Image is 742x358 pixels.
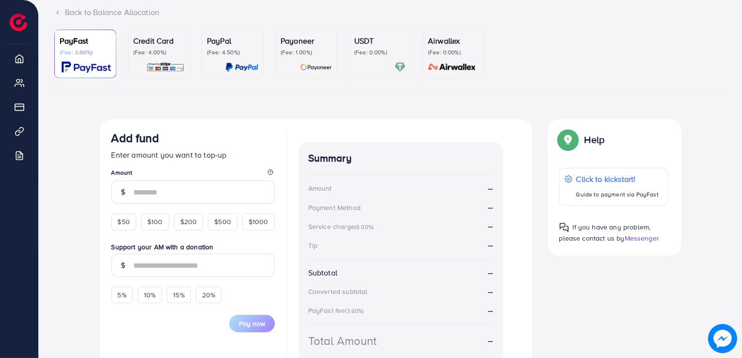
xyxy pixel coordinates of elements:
[576,173,659,185] p: Click to kickstart!
[488,221,493,231] strong: --
[207,35,258,47] p: PayPal
[202,290,215,300] span: 20%
[488,286,493,297] strong: --
[249,217,268,227] span: $1000
[111,149,275,161] p: Enter amount you want to top-up
[488,202,493,213] strong: --
[488,305,493,316] strong: --
[425,62,479,73] img: card
[281,49,332,56] p: (Fee: 1.00%)
[225,62,258,73] img: card
[308,222,377,231] div: Service charge
[118,217,130,227] span: $50
[488,240,493,250] strong: --
[354,35,406,47] p: USDT
[118,290,126,300] span: 5%
[133,49,185,56] p: (Fee: 4.00%)
[355,223,374,231] small: (6.00%)
[428,35,479,47] p: Airwallex
[354,49,406,56] p: (Fee: 0.00%)
[308,152,493,164] h4: Summary
[625,233,659,243] span: Messenger
[488,267,493,278] strong: --
[173,290,184,300] span: 15%
[308,267,337,278] div: Subtotal
[10,14,27,31] img: logo
[308,287,368,296] div: Converted subtotal
[229,315,275,332] button: Pay now
[559,131,577,148] img: Popup guide
[147,217,163,227] span: $100
[144,290,156,300] span: 10%
[60,49,111,56] p: (Fee: 3.60%)
[395,62,406,73] img: card
[308,203,361,212] div: Payment Method
[559,223,569,232] img: Popup guide
[214,217,231,227] span: $500
[308,183,332,193] div: Amount
[60,35,111,47] p: PayFast
[308,332,377,349] div: Total Amount
[488,335,493,346] strong: --
[559,222,651,243] span: If you have any problem, please contact us by
[111,131,159,145] h3: Add fund
[207,49,258,56] p: (Fee: 4.50%)
[584,134,605,146] p: Help
[281,35,332,47] p: Payoneer
[54,7,726,18] div: Back to Balance Allocation
[133,35,185,47] p: Credit Card
[62,62,111,73] img: card
[111,168,275,180] legend: Amount
[576,189,659,200] p: Guide to payment via PayFast
[146,62,185,73] img: card
[308,306,367,315] div: PayFast fee
[488,183,493,194] strong: --
[345,307,363,315] small: (3.60%)
[708,324,737,353] img: image
[180,217,197,227] span: $200
[239,319,265,328] span: Pay now
[300,62,332,73] img: card
[111,242,275,252] label: Support your AM with a donation
[308,241,317,250] div: Tip
[428,49,479,56] p: (Fee: 0.00%)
